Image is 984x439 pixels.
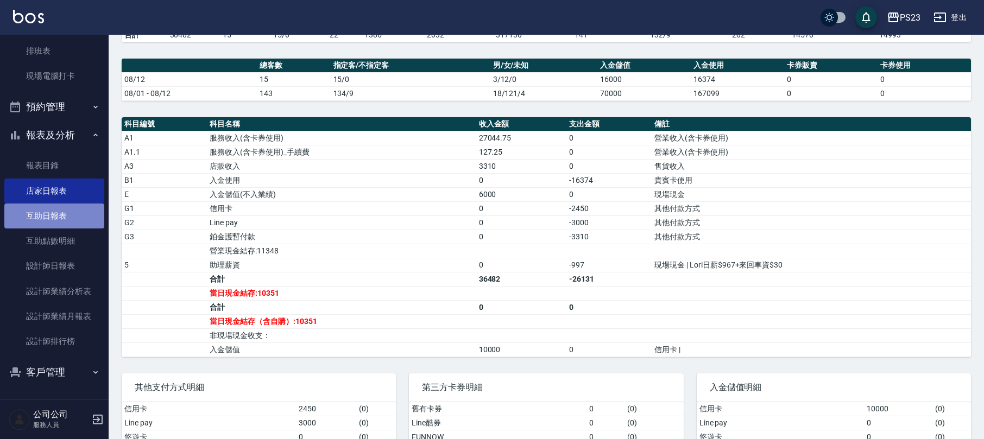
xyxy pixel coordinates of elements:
a: 排班表 [4,39,104,63]
th: 男/女/未知 [490,59,598,73]
td: 141 [572,28,647,42]
td: 0 [476,201,566,215]
td: 0 [566,131,652,145]
td: -26131 [566,272,652,286]
a: 報表目錄 [4,153,104,178]
th: 入金使用 [691,59,784,73]
td: 0 [566,187,652,201]
td: -16374 [566,173,652,187]
td: 營業收入(含卡券使用) [652,145,971,159]
td: 5 [122,258,207,272]
td: 其他付款方式 [652,230,971,244]
td: Line pay [207,215,476,230]
td: 0 [864,416,932,430]
td: 入金儲值(不入業績) [207,187,476,201]
td: 10000 [864,402,932,416]
td: ( 0 ) [356,416,396,430]
td: 0 [878,72,971,86]
td: 3310 [476,159,566,173]
th: 總客數 [257,59,330,73]
td: 134/9 [331,86,490,100]
td: -2450 [566,201,652,215]
td: 3/12/0 [490,72,598,86]
td: ( 0 ) [625,402,684,416]
td: Line酷券 [409,416,586,430]
td: B1 [122,173,207,187]
td: 0 [476,215,566,230]
td: 現場現金 | Lori日薪$967+來回車資$30 [652,258,971,272]
a: 店家日報表 [4,179,104,203]
td: 信用卡 | [652,342,971,357]
button: 預約管理 [4,93,104,121]
td: 0 [784,86,878,100]
td: 0 [476,173,566,187]
th: 卡券使用 [878,59,971,73]
td: 202 [729,28,789,42]
button: save [855,7,877,28]
td: 0 [476,230,566,244]
td: 0 [566,300,652,314]
td: 08/01 - 08/12 [122,86,257,100]
a: 互助點數明細 [4,228,104,253]
td: 貴賓卡使用 [652,173,971,187]
td: 18/121/4 [490,86,598,100]
td: ( 0 ) [932,402,971,416]
td: 0 [476,300,566,314]
a: 互助日報表 [4,203,104,228]
td: 22 [327,28,362,42]
a: 設計師業績月報表 [4,304,104,329]
td: 0 [476,258,566,272]
td: 入金使用 [207,173,476,187]
td: 15 [220,28,270,42]
img: Logo [13,10,44,23]
th: 科目編號 [122,117,207,131]
td: Line pay [697,416,864,430]
table: a dense table [122,117,971,357]
span: 第三方卡券明細 [422,382,670,393]
td: 0 [784,72,878,86]
table: a dense table [122,59,971,101]
td: 15/0 [331,72,490,86]
td: 0 [586,402,625,416]
td: 入金儲值 [207,342,476,357]
a: 設計師日報表 [4,253,104,278]
a: 設計師排行榜 [4,329,104,354]
td: 店販收入 [207,159,476,173]
td: 36482 [476,272,566,286]
td: 3000 [296,416,356,430]
td: 0 [566,159,652,173]
td: A1 [122,131,207,145]
td: 0 [566,342,652,357]
td: 其他付款方式 [652,215,971,230]
td: 信用卡 [122,402,296,416]
td: 現場現金 [652,187,971,201]
th: 卡券販賣 [784,59,878,73]
td: ( 0 ) [625,416,684,430]
td: Line pay [122,416,296,430]
td: 15/0 [270,28,327,42]
td: 鉑金護暫付款 [207,230,476,244]
td: 營業收入(含卡券使用) [652,131,971,145]
td: 信用卡 [697,402,864,416]
td: 服務收入(含卡券使用)_手續費 [207,145,476,159]
td: 127.25 [476,145,566,159]
td: 合計 [122,28,167,42]
td: A3 [122,159,207,173]
td: 舊有卡券 [409,402,586,416]
td: 143 [257,86,330,100]
td: 14993 [876,28,971,42]
td: -3000 [566,215,652,230]
td: 27044.75 [476,131,566,145]
td: 其他付款方式 [652,201,971,215]
td: 0 [586,416,625,430]
td: 0 [566,145,652,159]
th: 科目名稱 [207,117,476,131]
td: 2450 [296,402,356,416]
img: Person [9,409,30,430]
td: ( 0 ) [356,402,396,416]
th: 收入金額 [476,117,566,131]
td: 167099 [691,86,784,100]
td: -3310 [566,230,652,244]
span: 其他支付方式明細 [135,382,383,393]
td: 服務收入(含卡券使用) [207,131,476,145]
